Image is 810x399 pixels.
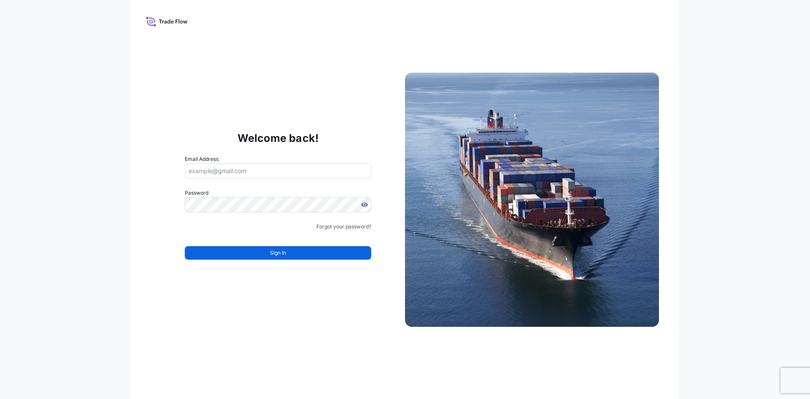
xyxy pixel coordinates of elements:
p: Welcome back! [238,131,319,145]
button: Show password [361,201,368,208]
label: Password [185,189,371,197]
button: Sign In [185,246,371,260]
img: Ship illustration [405,73,659,327]
input: example@gmail.com [185,163,371,179]
a: Forgot your password? [316,223,371,231]
span: Sign In [270,249,286,257]
label: Email Address [185,155,219,163]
